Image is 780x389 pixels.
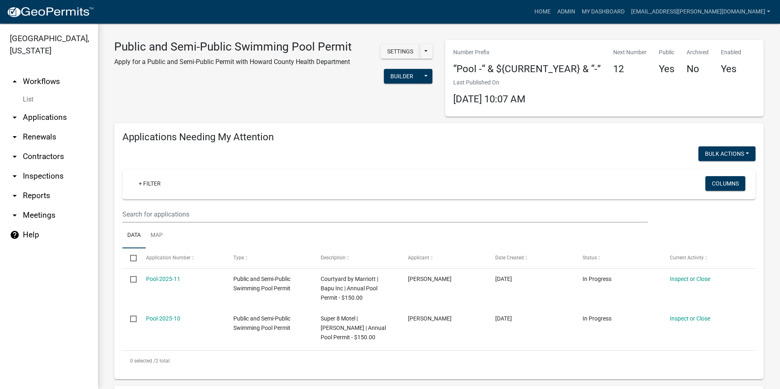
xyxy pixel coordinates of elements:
[721,48,741,57] p: Enabled
[613,63,647,75] h4: 12
[670,255,704,261] span: Current Activity
[313,248,400,268] datatable-header-cell: Description
[408,315,452,322] span: Carolyn McKee
[662,248,749,268] datatable-header-cell: Current Activity
[122,223,146,249] a: Data
[146,255,191,261] span: Application Number
[10,210,20,220] i: arrow_drop_down
[659,63,674,75] h4: Yes
[233,315,290,331] span: Public and Semi-Public Swimming Pool Permit
[10,171,20,181] i: arrow_drop_down
[583,315,612,322] span: In Progress
[583,276,612,282] span: In Progress
[10,132,20,142] i: arrow_drop_down
[384,69,420,84] button: Builder
[408,255,429,261] span: Applicant
[146,223,168,249] a: Map
[146,276,180,282] a: Pool-2025-11
[233,255,244,261] span: Type
[122,351,756,371] div: 2 total
[233,276,290,292] span: Public and Semi-Public Swimming Pool Permit
[721,63,741,75] h4: Yes
[10,152,20,161] i: arrow_drop_down
[122,206,648,223] input: Search for applications
[659,48,674,57] p: Public
[408,276,452,282] span: Amy Ciski
[578,4,628,20] a: My Dashboard
[687,48,709,57] p: Archived
[321,276,378,301] span: Courtyard by Marriott | Bapu Inc | Annual Pool Permit - $150.00
[628,4,773,20] a: [EMAIL_ADDRESS][PERSON_NAME][DOMAIN_NAME]
[132,176,167,191] a: + Filter
[122,248,138,268] datatable-header-cell: Select
[554,4,578,20] a: Admin
[670,276,710,282] a: Inspect or Close
[138,248,225,268] datatable-header-cell: Application Number
[453,63,601,75] h4: “Pool -“ & ${CURRENT_YEAR} & “-”
[400,248,487,268] datatable-header-cell: Applicant
[130,358,155,364] span: 0 selected /
[687,63,709,75] h4: No
[583,255,597,261] span: Status
[575,248,662,268] datatable-header-cell: Status
[453,48,601,57] p: Number Prefix
[453,78,525,87] p: Last Published On
[487,248,575,268] datatable-header-cell: Date Created
[321,315,386,340] span: Super 8 Motel | Pankajkumar K Patel | Annual Pool Permit - $150.00
[670,315,710,322] a: Inspect or Close
[146,315,180,322] a: Pool-2025-10
[531,4,554,20] a: Home
[122,131,756,143] h4: Applications Needing My Attention
[495,276,512,282] span: 08/11/2025
[453,93,525,105] span: [DATE] 10:07 AM
[114,57,352,67] p: Apply for a Public and Semi-Public Permit with Howard County Health Department
[114,40,352,54] h3: Public and Semi-Public Swimming Pool Permit
[705,176,745,191] button: Columns
[613,48,647,57] p: Next Number
[225,248,312,268] datatable-header-cell: Type
[10,230,20,240] i: help
[495,255,524,261] span: Date Created
[10,191,20,201] i: arrow_drop_down
[495,315,512,322] span: 08/09/2025
[698,146,756,161] button: Bulk Actions
[381,44,420,59] button: Settings
[10,113,20,122] i: arrow_drop_down
[321,255,346,261] span: Description
[10,77,20,86] i: arrow_drop_up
